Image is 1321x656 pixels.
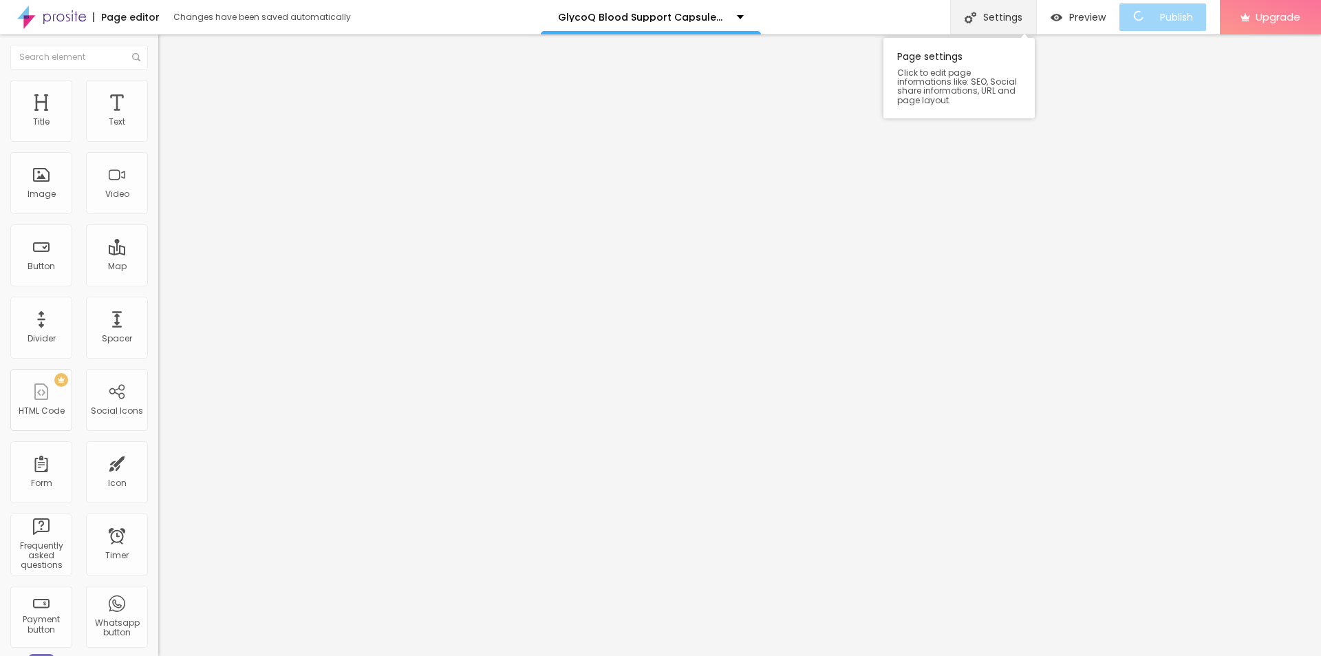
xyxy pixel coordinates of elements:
iframe: Editor [158,34,1321,656]
div: Button [28,262,55,271]
span: Publish [1160,12,1193,23]
div: Whatsapp button [89,618,144,638]
img: view-1.svg [1051,12,1062,23]
span: Upgrade [1256,11,1300,23]
div: Changes have been saved automatically [173,13,351,21]
div: Text [109,117,125,127]
img: Icone [132,53,140,61]
img: Icone [965,12,976,23]
div: Timer [105,551,129,560]
span: Preview [1069,12,1106,23]
input: Search element [10,45,148,70]
div: Page settings [883,38,1035,118]
div: Social Icons [91,406,143,416]
div: Image [28,189,56,199]
p: GlycoQ Blood Support Capsules [GEOGRAPHIC_DATA] [558,12,727,22]
div: Icon [108,478,127,488]
span: Click to edit page informations like: SEO, Social share informations, URL and page layout. [897,68,1021,105]
div: HTML Code [19,406,65,416]
div: Video [105,189,129,199]
div: Divider [28,334,56,343]
button: Preview [1037,3,1119,31]
div: Map [108,262,127,271]
div: Page editor [93,12,160,22]
div: Payment button [14,615,68,635]
div: Frequently asked questions [14,541,68,571]
div: Form [31,478,52,488]
div: Spacer [102,334,132,343]
div: Title [33,117,50,127]
button: Publish [1119,3,1206,31]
